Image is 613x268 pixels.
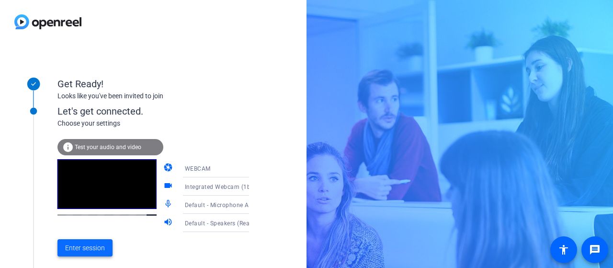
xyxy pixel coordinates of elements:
span: Default - Microphone Array (Realtek(R) Audio) [185,201,313,209]
mat-icon: mic_none [163,199,175,210]
span: Enter session [65,243,105,253]
div: Get Ready! [57,77,249,91]
button: Enter session [57,239,113,256]
mat-icon: camera [163,163,175,174]
mat-icon: message [589,244,601,256]
span: Test your audio and video [75,144,141,151]
mat-icon: videocam [163,181,175,192]
mat-icon: accessibility [558,244,569,256]
span: WEBCAM [185,165,211,172]
mat-icon: volume_up [163,217,175,229]
div: Choose your settings [57,118,269,128]
span: Integrated Webcam (1bcf:28c9) [185,183,274,190]
div: Let's get connected. [57,104,269,118]
mat-icon: info [62,141,74,153]
span: Default - Speakers (Realtek(R) Audio) [185,219,288,227]
div: Looks like you've been invited to join [57,91,249,101]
